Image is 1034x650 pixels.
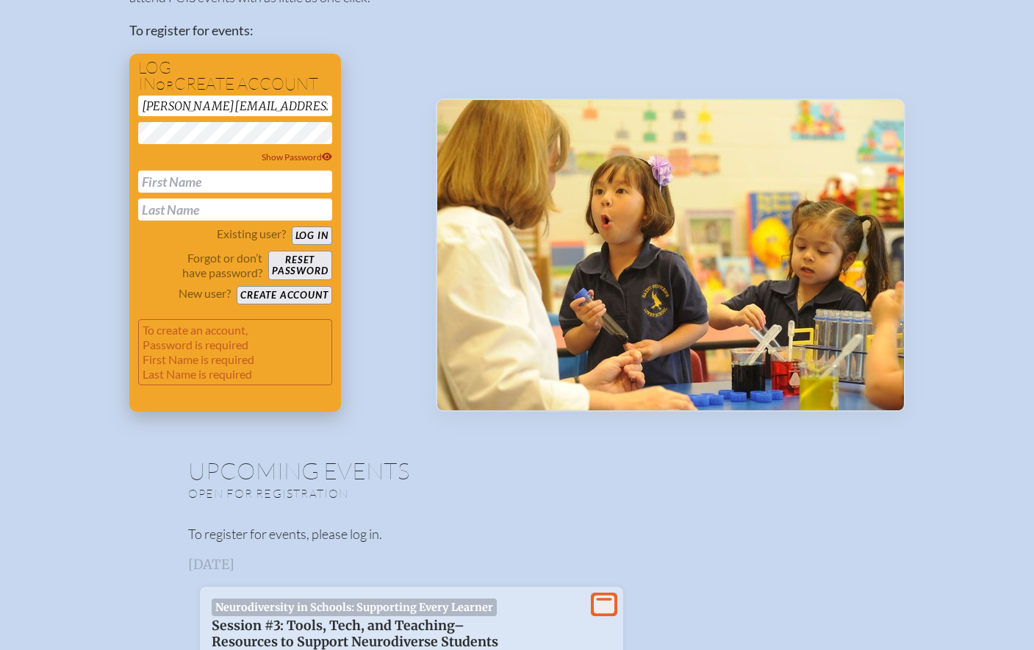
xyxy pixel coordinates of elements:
[292,226,332,245] button: Log in
[437,100,904,410] img: Events
[138,60,332,93] h1: Log in create account
[188,557,847,572] h3: [DATE]
[268,251,331,280] button: Resetpassword
[179,286,231,301] p: New user?
[188,524,847,544] p: To register for events, please log in.
[262,151,332,162] span: Show Password
[138,171,332,193] input: First Name
[237,286,331,304] button: Create account
[188,459,847,482] h1: Upcoming Events
[138,96,332,116] input: Email
[212,599,498,616] span: Neurodiversity in Schools: Supporting Every Learner
[138,251,263,280] p: Forgot or don’t have password?
[156,78,174,93] span: or
[212,618,498,650] span: Session #3: Tools, Tech, and Teaching–Resources to Support Neurodiverse Students
[138,319,332,385] p: To create an account, Password is required First Name is required Last Name is required
[129,21,412,40] p: To register for events:
[188,486,576,501] p: Open for registration
[217,226,286,241] p: Existing user?
[138,199,332,221] input: Last Name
